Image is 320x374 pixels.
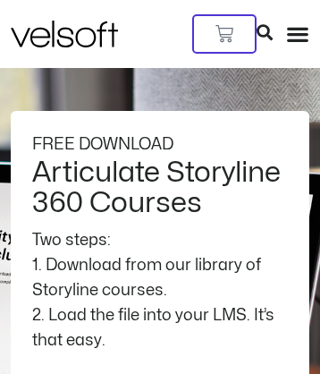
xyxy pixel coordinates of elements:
h2: Articulate Storyline 360 Courses [32,157,288,217]
div: 1. Download from our library of Storyline courses. [32,253,288,303]
img: Velsoft Training Materials [11,21,118,47]
div: Menu Toggle [286,22,309,46]
div: 2. Load the file into your LMS. It’s that easy. [32,303,288,353]
div: Two steps: [32,228,288,253]
div: FREE DOWNLOAD [32,132,288,157]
